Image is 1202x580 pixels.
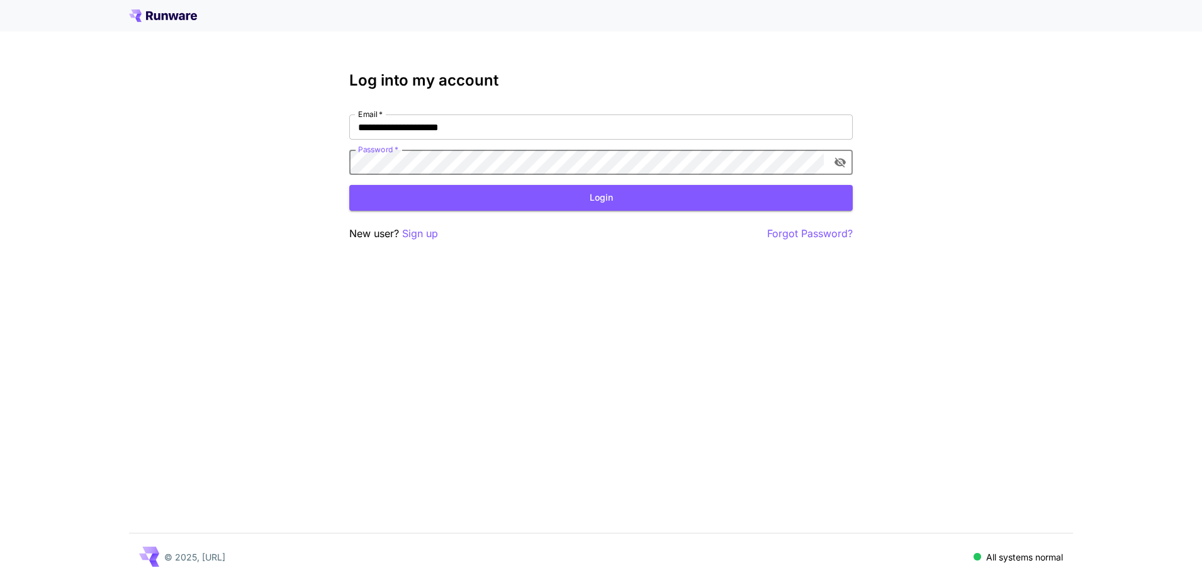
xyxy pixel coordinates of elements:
button: Login [349,185,853,211]
p: All systems normal [986,550,1063,564]
h3: Log into my account [349,72,853,89]
p: © 2025, [URL] [164,550,225,564]
button: Forgot Password? [767,226,853,242]
label: Password [358,144,398,155]
button: toggle password visibility [829,151,851,174]
label: Email [358,109,383,120]
button: Sign up [402,226,438,242]
p: New user? [349,226,438,242]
